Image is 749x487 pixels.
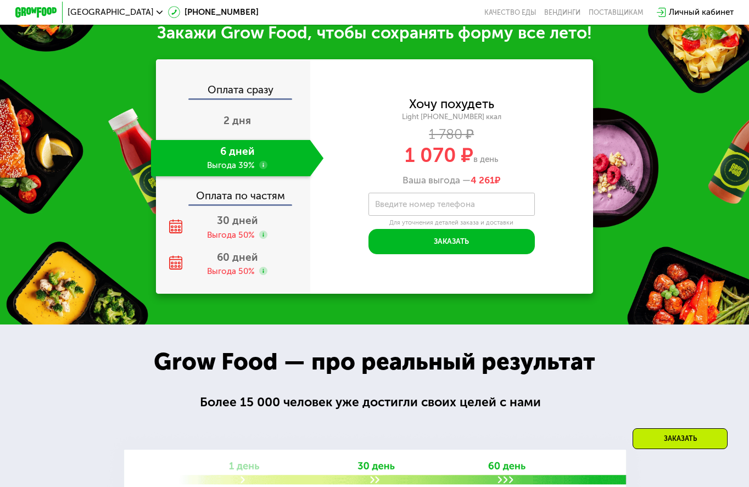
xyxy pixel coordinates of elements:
button: Заказать [368,229,535,254]
span: 30 дней [217,214,258,227]
div: Более 15 000 человек уже достигли своих целей с нами [200,393,550,412]
div: Выгода 50% [207,266,255,277]
div: Light [PHONE_NUMBER] ккал [310,112,593,121]
div: Выгода 50% [207,229,255,241]
div: Оплата сразу [157,75,310,99]
div: Grow Food — про реальный результат [138,344,611,380]
a: Качество еды [484,8,536,16]
a: [PHONE_NUMBER] [168,6,259,19]
div: Заказать [633,428,728,449]
span: ₽ [471,175,500,186]
div: Хочу похудеть [409,99,494,110]
span: 1 070 ₽ [405,143,473,167]
div: Для уточнения деталей заказа и доставки [368,219,535,227]
span: 60 дней [217,251,258,264]
span: 2 дня [223,114,251,127]
div: 1 780 ₽ [310,129,593,141]
div: поставщикам [589,8,643,16]
a: Вендинги [544,8,580,16]
div: Личный кабинет [669,6,734,19]
label: Введите номер телефона [375,201,475,207]
div: Оплата по частям [157,181,310,205]
span: 4 261 [471,175,495,186]
div: Ваша выгода — [310,175,593,186]
span: в день [473,154,498,164]
span: [GEOGRAPHIC_DATA] [68,8,154,16]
